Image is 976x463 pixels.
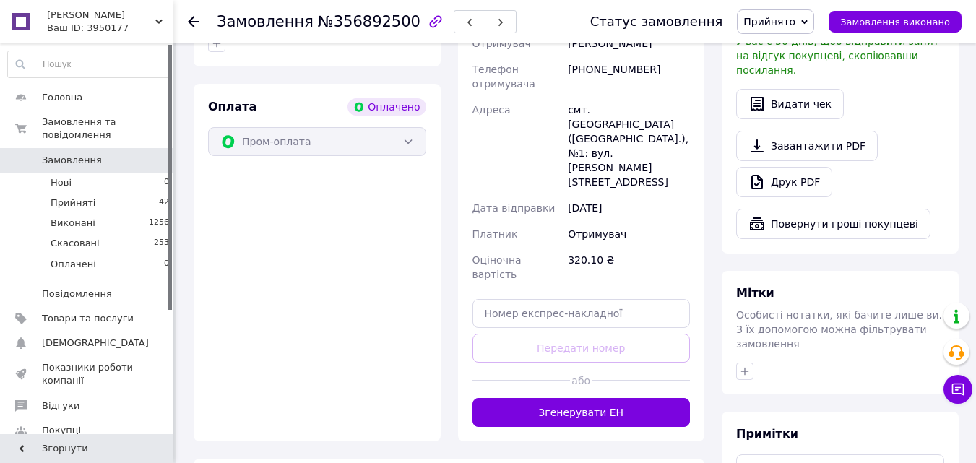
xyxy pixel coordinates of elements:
[736,286,774,300] span: Мітки
[42,91,82,104] span: Головна
[840,17,950,27] span: Замовлення виконано
[149,217,169,230] span: 1256
[736,309,942,350] span: Особисті нотатки, які бачите лише ви. З їх допомогою можна фільтрувати замовлення
[736,209,930,239] button: Повернути гроші покупцеві
[829,11,962,33] button: Замовлення виконано
[47,9,155,22] span: Кучмук Тамара
[47,22,173,35] div: Ваш ID: 3950177
[42,116,173,142] span: Замовлення та повідомлення
[159,196,169,209] span: 42
[570,373,592,388] span: або
[943,375,972,404] button: Чат з покупцем
[472,299,691,328] input: Номер експрес-накладної
[188,14,199,29] div: Повернутися назад
[472,104,511,116] span: Адреса
[154,237,169,250] span: 253
[736,427,798,441] span: Примітки
[208,100,256,113] span: Оплата
[472,38,531,49] span: Отримувач
[42,312,134,325] span: Товари та послуги
[347,98,426,116] div: Оплачено
[736,89,844,119] button: Видати чек
[42,287,112,300] span: Повідомлення
[565,56,693,97] div: [PHONE_NUMBER]
[472,202,556,214] span: Дата відправки
[565,30,693,56] div: [PERSON_NAME]
[565,247,693,287] div: 320.10 ₴
[217,13,314,30] span: Замовлення
[51,258,96,271] span: Оплачені
[42,399,79,412] span: Відгуки
[42,424,81,437] span: Покупці
[51,237,100,250] span: Скасовані
[42,337,149,350] span: [DEMOGRAPHIC_DATA]
[590,14,723,29] div: Статус замовлення
[565,195,693,221] div: [DATE]
[743,16,795,27] span: Прийнято
[736,35,939,76] span: У вас є 30 днів, щоб відправити запит на відгук покупцеві, скопіювавши посилання.
[51,217,95,230] span: Виконані
[51,196,95,209] span: Прийняті
[164,176,169,189] span: 0
[472,228,518,240] span: Платник
[472,64,535,90] span: Телефон отримувача
[164,258,169,271] span: 0
[736,167,832,197] a: Друк PDF
[318,13,420,30] span: №356892500
[472,398,691,427] button: Згенерувати ЕН
[42,361,134,387] span: Показники роботи компанії
[42,154,102,167] span: Замовлення
[472,254,522,280] span: Оціночна вартість
[736,131,878,161] a: Завантажити PDF
[565,97,693,195] div: смт. [GEOGRAPHIC_DATA] ([GEOGRAPHIC_DATA].), №1: вул. [PERSON_NAME][STREET_ADDRESS]
[51,176,72,189] span: Нові
[8,51,170,77] input: Пошук
[565,221,693,247] div: Отримувач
